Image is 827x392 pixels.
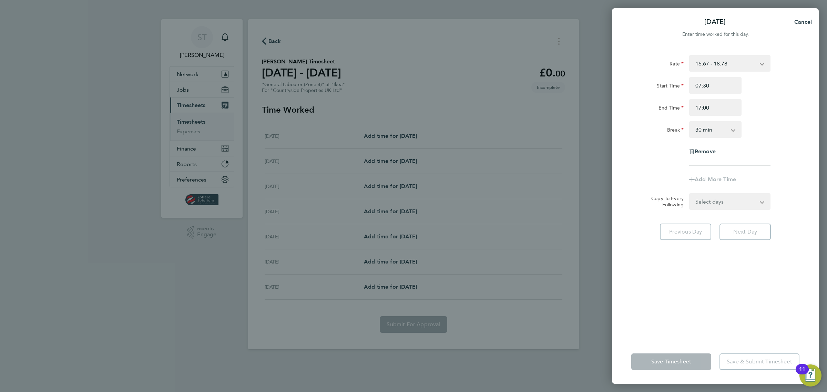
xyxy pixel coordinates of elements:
[792,19,812,25] span: Cancel
[689,149,716,154] button: Remove
[689,77,742,94] input: E.g. 08:00
[658,105,684,113] label: End Time
[704,17,726,27] p: [DATE]
[783,15,819,29] button: Cancel
[612,30,819,39] div: Enter time worked for this day.
[689,99,742,116] input: E.g. 18:00
[657,83,684,91] label: Start Time
[799,369,805,378] div: 11
[799,364,821,386] button: Open Resource Center, 11 new notifications
[646,195,684,208] label: Copy To Every Following
[670,61,684,69] label: Rate
[667,127,684,135] label: Break
[695,148,716,155] span: Remove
